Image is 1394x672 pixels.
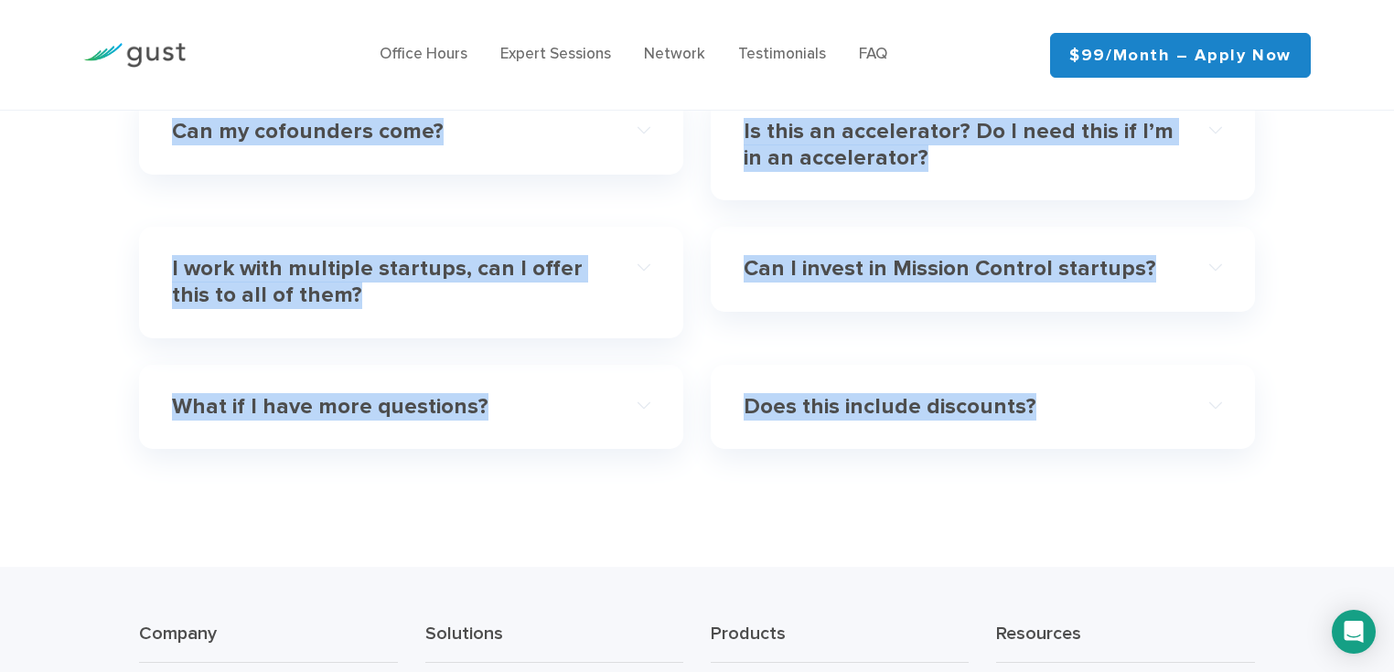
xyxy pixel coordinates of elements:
h3: Solutions [425,622,683,663]
h4: Can I invest in Mission Control startups? [744,256,1174,283]
a: FAQ [859,45,887,63]
h4: What if I have more questions? [172,394,603,421]
img: Gust Logo [83,43,186,68]
a: Network [644,45,705,63]
a: $99/month – Apply Now [1050,33,1311,78]
h4: Can my cofounders come? [172,119,603,145]
h3: Company [139,622,397,663]
a: Office Hours [380,45,467,63]
h3: Products [711,622,969,663]
h4: Does this include discounts? [744,394,1174,421]
a: Expert Sessions [500,45,611,63]
a: Testimonials [738,45,826,63]
h4: Is this an accelerator? Do I need this if I’m in an accelerator? [744,119,1174,172]
div: Open Intercom Messenger [1332,610,1376,654]
h4: I work with multiple startups, can I offer this to all of them? [172,256,603,309]
h3: Resources [996,622,1254,663]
